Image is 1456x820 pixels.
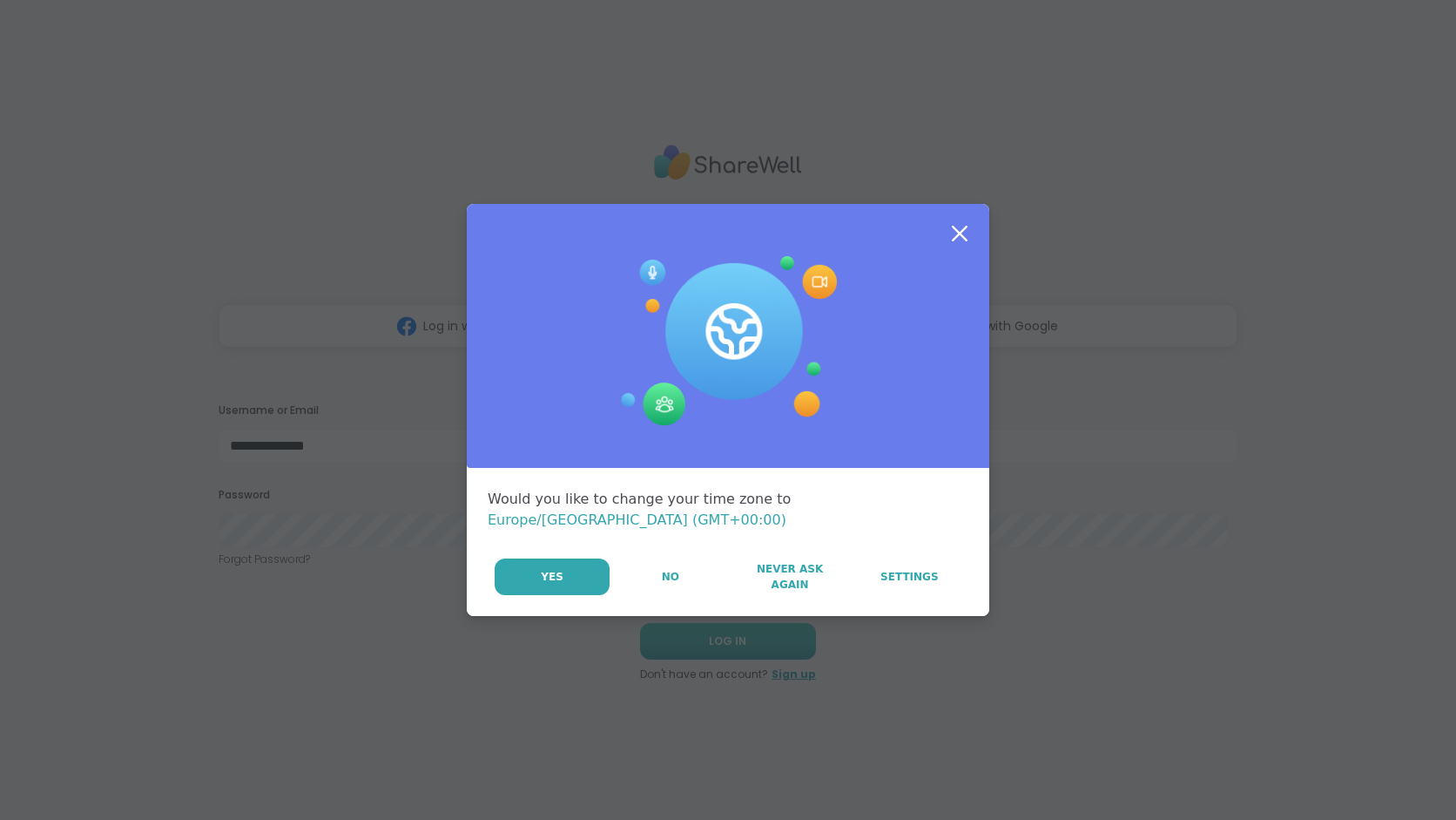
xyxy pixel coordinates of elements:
span: Yes [541,569,563,585]
button: No [611,559,729,595]
a: Settings [851,559,968,595]
span: Settings [880,569,939,585]
button: Never Ask Again [731,559,848,595]
span: Never Ask Again [739,561,839,593]
button: Yes [495,559,610,595]
img: Session Experience [619,256,837,427]
span: Europe/[GEOGRAPHIC_DATA] (GMT+00:00) [488,512,786,528]
div: Would you like to change your time zone to [488,489,968,531]
span: No [662,569,679,585]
